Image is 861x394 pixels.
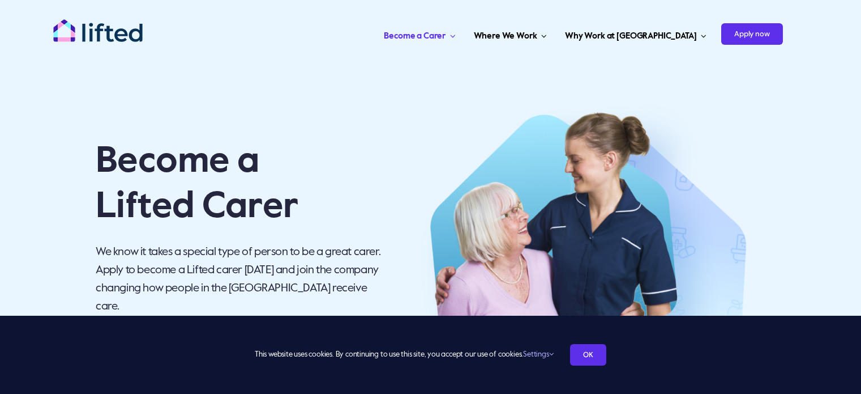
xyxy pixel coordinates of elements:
[384,27,446,45] span: Become a Carer
[53,19,143,30] a: lifted-logo
[523,351,553,358] a: Settings
[562,17,710,51] a: Why Work at [GEOGRAPHIC_DATA]
[380,17,459,51] a: Become a Carer
[96,139,392,230] p: Become a Lifted Carer
[721,23,783,45] span: Apply now
[565,27,697,45] span: Why Work at [GEOGRAPHIC_DATA]
[230,17,783,51] nav: Carer Jobs Menu
[255,346,553,364] span: This website uses cookies. By continuing to use this site, you accept our use of cookies.
[470,17,550,51] a: Where We Work
[721,17,783,51] a: Apply now
[474,27,537,45] span: Where We Work
[96,247,380,312] span: We know it takes a special type of person to be a great carer. Apply to become a Lifted carer [DA...
[570,344,606,366] a: OK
